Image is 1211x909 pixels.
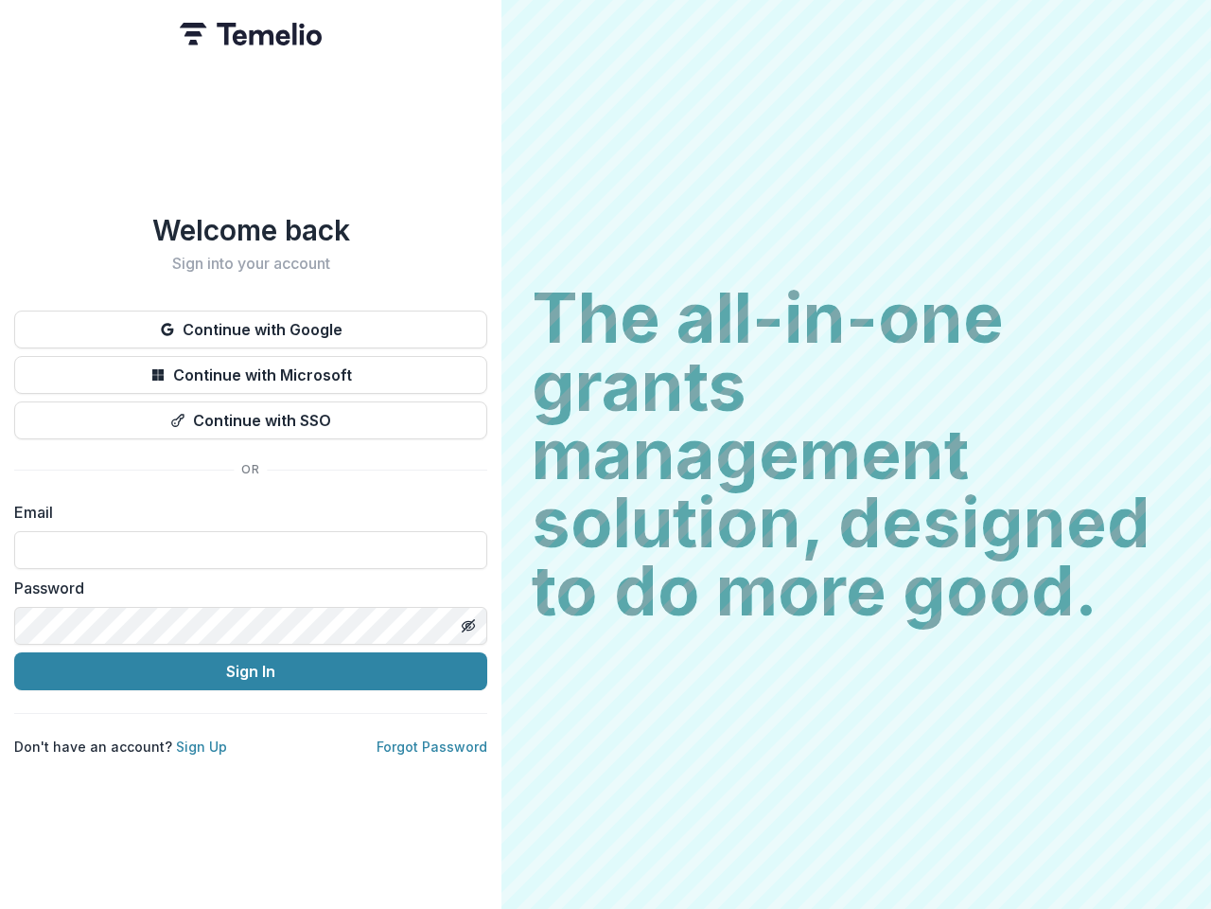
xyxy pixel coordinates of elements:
[14,401,487,439] button: Continue with SSO
[453,611,483,641] button: Toggle password visibility
[377,739,487,755] a: Forgot Password
[14,213,487,247] h1: Welcome back
[14,577,476,599] label: Password
[14,501,476,524] label: Email
[14,255,487,273] h2: Sign into your account
[14,311,487,348] button: Continue with Google
[14,737,227,757] p: Don't have an account?
[176,739,227,755] a: Sign Up
[180,23,322,45] img: Temelio
[14,356,487,394] button: Continue with Microsoft
[14,652,487,690] button: Sign In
